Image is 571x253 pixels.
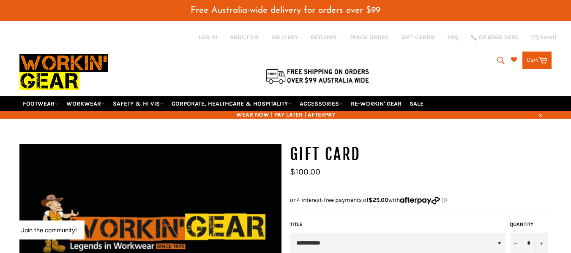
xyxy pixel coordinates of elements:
[296,96,346,111] a: ACCESSORIES
[19,111,552,119] span: WEAR NOW | PAY LATER | AFTERPAY
[402,33,434,41] a: GIFT CARDS
[19,96,62,111] a: FOOTWEAR
[311,33,337,41] a: RETURNS
[347,96,405,111] a: RE-WORKIN' GEAR
[290,144,552,165] h1: Gift Card
[531,34,556,41] a: Email
[406,96,427,111] a: SALE
[265,67,370,85] img: Flat $9.95 shipping Australia wide
[510,221,548,228] label: Quantity
[168,96,295,111] a: CORPORATE, HEALTHCARE & HOSPITALITY
[471,35,519,41] a: 02 6280 5885
[230,33,259,41] a: ABOUT US
[447,33,458,41] a: FAQ
[540,35,556,41] span: Email
[290,167,320,177] span: $100.00
[199,34,217,41] a: Log in
[479,35,519,41] span: 02 6280 5885
[522,52,552,69] a: Cart
[271,33,298,41] a: DELIVERY
[290,221,505,228] label: Title
[19,48,108,96] img: Workin Gear leaders in Workwear, Safety Boots, PPE, Uniforms. Australia's No.1 in Workwear
[109,96,167,111] a: SAFETY & HI VIS
[350,33,389,41] a: TRACK ORDER
[191,6,380,15] span: Free Australia-wide delivery for orders over $99
[21,226,77,234] button: Join the community!
[63,96,108,111] a: WORKWEAR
